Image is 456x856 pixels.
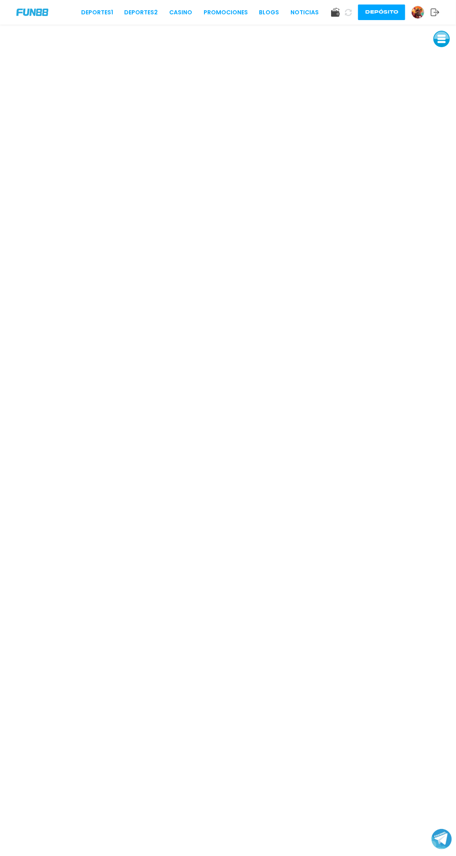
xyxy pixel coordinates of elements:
[204,8,248,17] a: Promociones
[431,829,452,850] button: Join telegram channel
[358,5,405,20] button: Depósito
[81,8,113,17] a: Deportes1
[259,8,279,17] a: BLOGS
[290,8,319,17] a: NOTICIAS
[169,8,192,17] a: CASINO
[411,6,431,19] a: Avatar
[412,6,424,18] img: Avatar
[16,9,48,16] img: Company Logo
[125,8,158,17] a: Deportes2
